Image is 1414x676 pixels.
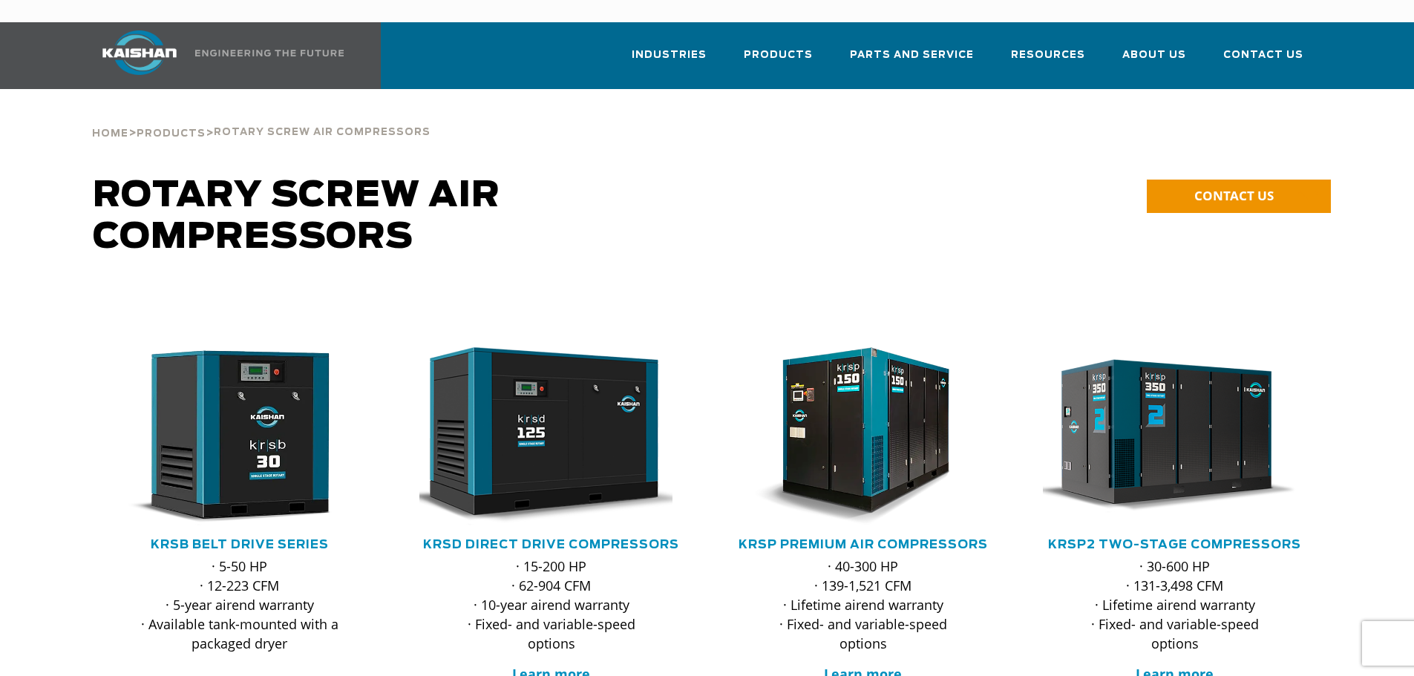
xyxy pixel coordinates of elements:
a: Contact Us [1223,36,1303,86]
span: Contact Us [1223,47,1303,64]
a: Products [137,126,206,140]
p: · 40-300 HP · 139-1,521 CFM · Lifetime airend warranty · Fixed- and variable-speed options [761,557,966,653]
p: · 15-200 HP · 62-904 CFM · 10-year airend warranty · Fixed- and variable-speed options [449,557,654,653]
span: Rotary Screw Air Compressors [93,178,500,255]
img: Engineering the future [195,50,344,56]
a: KRSB Belt Drive Series [151,539,329,551]
img: krsp150 [720,347,984,525]
a: Kaishan USA [84,22,347,89]
a: Resources [1011,36,1085,86]
div: krsb30 [108,347,372,525]
span: Products [137,129,206,139]
span: Industries [632,47,707,64]
p: · 30-600 HP · 131-3,498 CFM · Lifetime airend warranty · Fixed- and variable-speed options [1073,557,1277,653]
a: Home [92,126,128,140]
span: Resources [1011,47,1085,64]
span: CONTACT US [1194,187,1274,204]
div: krsd125 [419,347,684,525]
div: krsp350 [1043,347,1307,525]
div: > > [92,89,431,145]
span: Parts and Service [850,47,974,64]
a: KRSD Direct Drive Compressors [423,539,679,551]
a: KRSP2 Two-Stage Compressors [1048,539,1301,551]
a: Industries [632,36,707,86]
a: KRSP Premium Air Compressors [739,539,988,551]
img: krsp350 [1032,347,1296,525]
a: About Us [1122,36,1186,86]
a: CONTACT US [1147,180,1331,213]
span: Rotary Screw Air Compressors [214,128,431,137]
img: kaishan logo [84,30,195,75]
a: Parts and Service [850,36,974,86]
span: About Us [1122,47,1186,64]
span: Home [92,129,128,139]
img: krsd125 [408,347,672,525]
img: krsb30 [96,347,361,525]
a: Products [744,36,813,86]
span: Products [744,47,813,64]
div: krsp150 [731,347,995,525]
